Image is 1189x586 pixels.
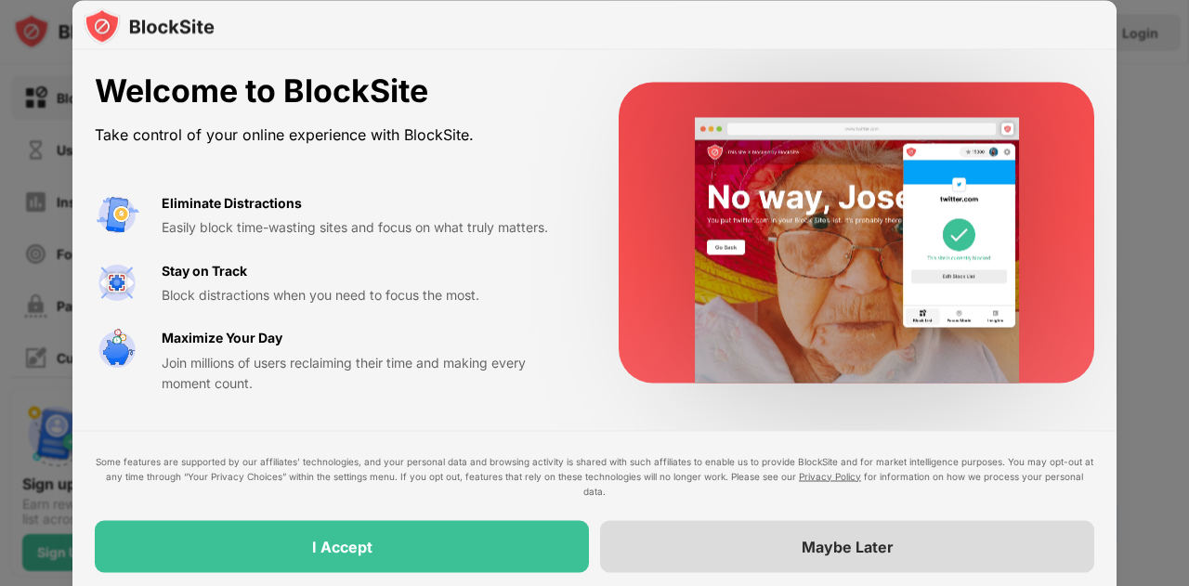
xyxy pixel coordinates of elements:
[95,192,139,237] img: value-avoid-distractions.svg
[162,192,302,213] div: Eliminate Distractions
[95,72,574,111] div: Welcome to BlockSite
[162,217,574,238] div: Easily block time-wasting sites and focus on what truly matters.
[95,121,574,148] div: Take control of your online experience with BlockSite.
[95,260,139,305] img: value-focus.svg
[162,328,282,348] div: Maximize Your Day
[312,537,372,555] div: I Accept
[95,453,1094,498] div: Some features are supported by our affiliates’ technologies, and your personal data and browsing ...
[162,260,247,280] div: Stay on Track
[95,328,139,372] img: value-safe-time.svg
[84,7,215,45] img: logo-blocksite.svg
[162,352,574,394] div: Join millions of users reclaiming their time and making every moment count.
[162,284,574,305] div: Block distractions when you need to focus the most.
[799,470,861,481] a: Privacy Policy
[802,537,894,555] div: Maybe Later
